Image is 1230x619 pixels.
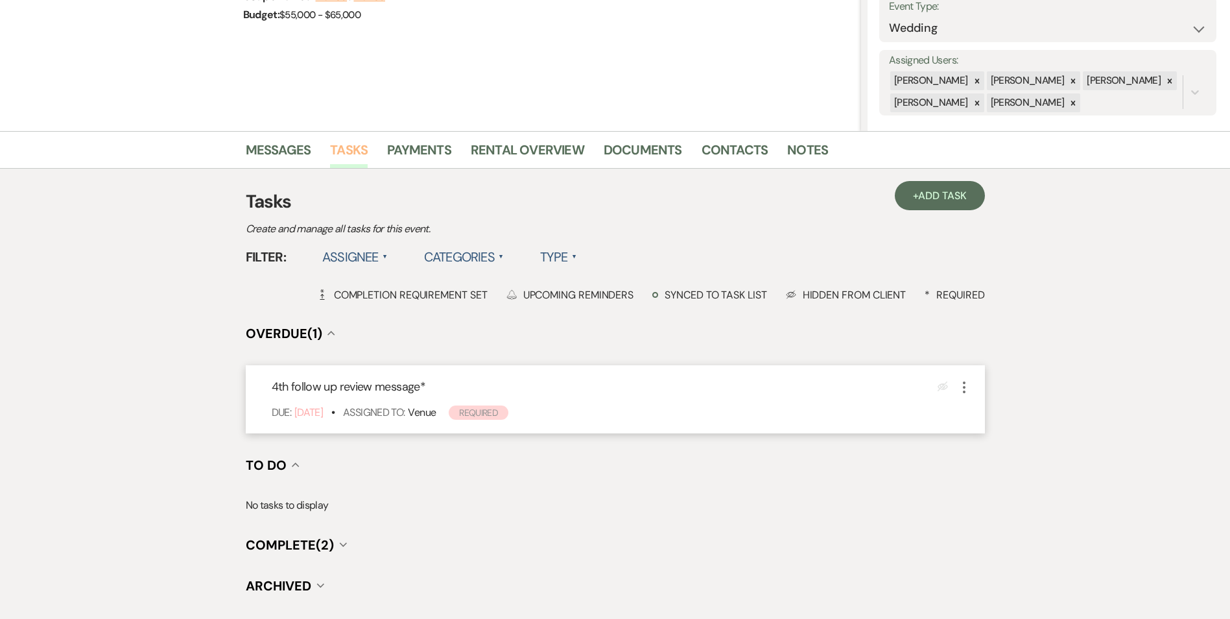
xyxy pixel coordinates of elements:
[246,221,700,237] p: Create and manage all tasks for this event.
[786,288,906,302] div: Hidden from Client
[331,406,335,419] b: •
[787,140,828,168] a: Notes
[246,327,335,340] button: Overdue(1)
[322,245,388,269] label: Assignee
[1083,71,1163,90] div: [PERSON_NAME]
[317,288,488,302] div: Completion Requirement Set
[246,497,985,514] p: No tasks to display
[987,71,1067,90] div: [PERSON_NAME]
[246,247,287,267] span: Filter:
[471,140,584,168] a: Rental Overview
[246,325,322,342] span: Overdue (1)
[272,379,425,394] span: 4th follow up review message *
[702,140,768,168] a: Contacts
[572,252,577,262] span: ▲
[890,93,970,112] div: [PERSON_NAME]
[343,406,405,419] span: Assigned To:
[246,140,311,168] a: Messages
[246,579,324,592] button: Archived
[652,288,766,302] div: Synced to task list
[540,245,577,269] label: Type
[246,577,311,594] span: Archived
[246,457,287,474] span: To Do
[246,539,347,552] button: Complete(2)
[246,459,300,472] button: To Do
[294,406,323,419] span: [DATE]
[987,93,1067,112] div: [PERSON_NAME]
[449,406,508,420] span: Required
[889,51,1207,70] label: Assigned Users:
[918,189,966,202] span: Add Task
[243,8,280,21] span: Budget:
[279,8,361,21] span: $55,000 - $65,000
[890,71,970,90] div: [PERSON_NAME]
[604,140,682,168] a: Documents
[246,537,334,553] span: Complete (2)
[408,406,436,419] span: Venue
[246,188,985,215] h3: Tasks
[330,140,368,168] a: Tasks
[506,288,634,302] div: Upcoming Reminders
[424,245,504,269] label: Categories
[895,181,984,210] a: +Add Task
[387,140,451,168] a: Payments
[925,288,984,302] div: Required
[499,252,504,262] span: ▲
[383,252,388,262] span: ▲
[272,406,291,419] span: Due:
